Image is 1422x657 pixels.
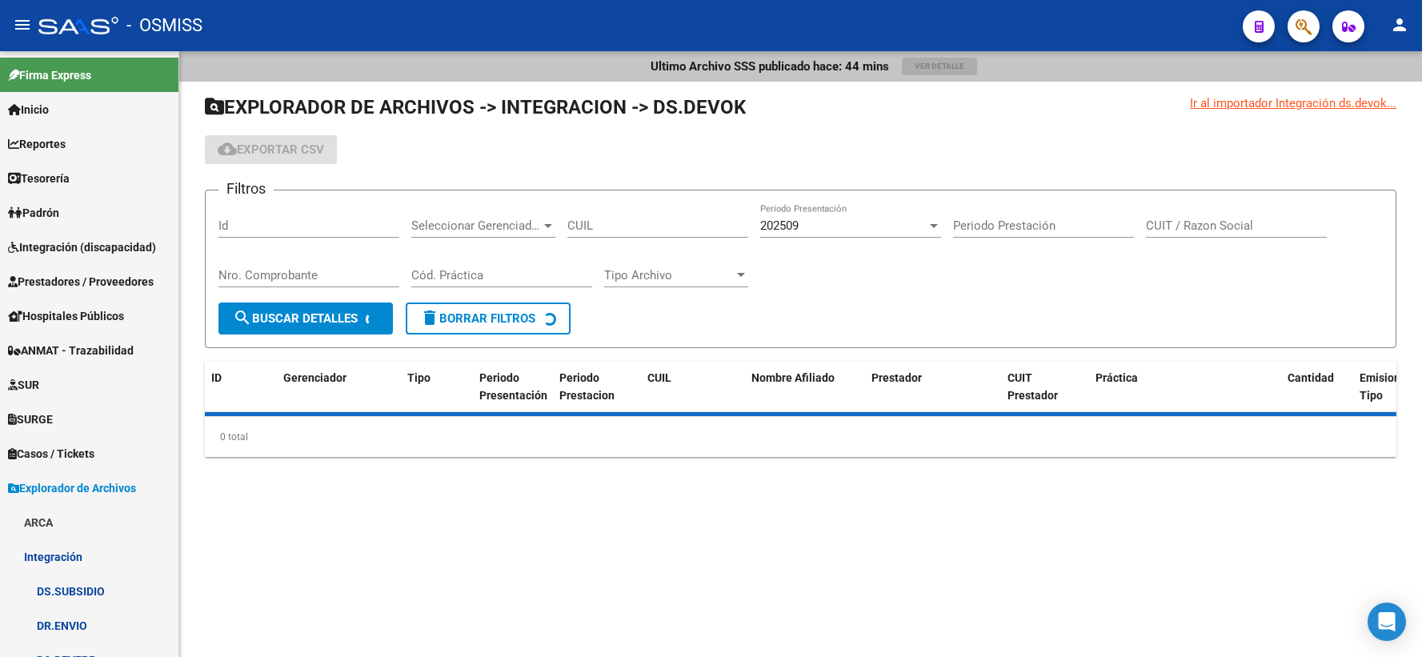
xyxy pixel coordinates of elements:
span: ID [211,371,222,384]
span: Nombre Afiliado [751,371,835,384]
span: Ver Detalle [915,62,964,70]
span: SUR [8,376,39,394]
span: Borrar Filtros [420,311,535,326]
span: Reportes [8,135,66,153]
span: Inicio [8,101,49,118]
button: Borrar Filtros [406,302,571,335]
span: Práctica [1096,371,1138,384]
span: Hospitales Públicos [8,307,124,325]
datatable-header-cell: Nombre Afiliado [745,361,865,414]
div: 0 total [205,417,1396,457]
span: Periodo Presentación [479,371,547,403]
span: Gerenciador [283,371,346,384]
div: Open Intercom Messenger [1368,603,1406,641]
span: Tesorería [8,170,70,187]
button: Buscar Detalles [218,302,393,335]
datatable-header-cell: CUIL [641,361,745,414]
span: Tipo [407,371,431,384]
datatable-header-cell: Emision Tipo [1353,361,1417,414]
span: SURGE [8,411,53,428]
span: Emision Tipo [1360,371,1400,403]
span: Tipo Archivo [604,268,734,282]
span: 202509 [760,218,799,233]
mat-icon: person [1390,15,1409,34]
p: Ultimo Archivo SSS publicado hace: 44 mins [651,58,889,75]
span: Seleccionar Gerenciador [411,218,541,233]
span: - OSMISS [126,8,202,43]
h3: Filtros [218,178,274,200]
datatable-header-cell: CUIT Prestador [1001,361,1089,414]
span: Explorador de Archivos [8,479,136,497]
span: Exportar CSV [218,142,324,157]
datatable-header-cell: Prestador [865,361,1001,414]
datatable-header-cell: Periodo Prestacion [553,361,641,414]
div: Ir al importador Integración ds.devok... [1190,94,1396,112]
mat-icon: menu [13,15,32,34]
datatable-header-cell: Cantidad [1281,361,1353,414]
datatable-header-cell: ID [205,361,277,414]
button: Ver Detalle [902,58,977,75]
span: Periodo Prestacion [559,371,615,403]
datatable-header-cell: Práctica [1089,361,1281,414]
span: Casos / Tickets [8,445,94,463]
datatable-header-cell: Gerenciador [277,361,401,414]
datatable-header-cell: Tipo [401,361,473,414]
span: ANMAT - Trazabilidad [8,342,134,359]
span: CUIL [647,371,671,384]
span: Prestador [871,371,922,384]
span: Cantidad [1288,371,1334,384]
span: Prestadores / Proveedores [8,273,154,290]
span: EXPLORADOR DE ARCHIVOS -> INTEGRACION -> DS.DEVOK [205,96,746,118]
button: Exportar CSV [205,135,337,164]
span: CUIT Prestador [1007,371,1058,403]
span: Firma Express [8,66,91,84]
span: Buscar Detalles [233,311,358,326]
mat-icon: cloud_download [218,139,237,158]
mat-icon: delete [420,308,439,327]
span: Padrón [8,204,59,222]
datatable-header-cell: Periodo Presentación [473,361,553,414]
mat-icon: search [233,308,252,327]
span: Integración (discapacidad) [8,238,156,256]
